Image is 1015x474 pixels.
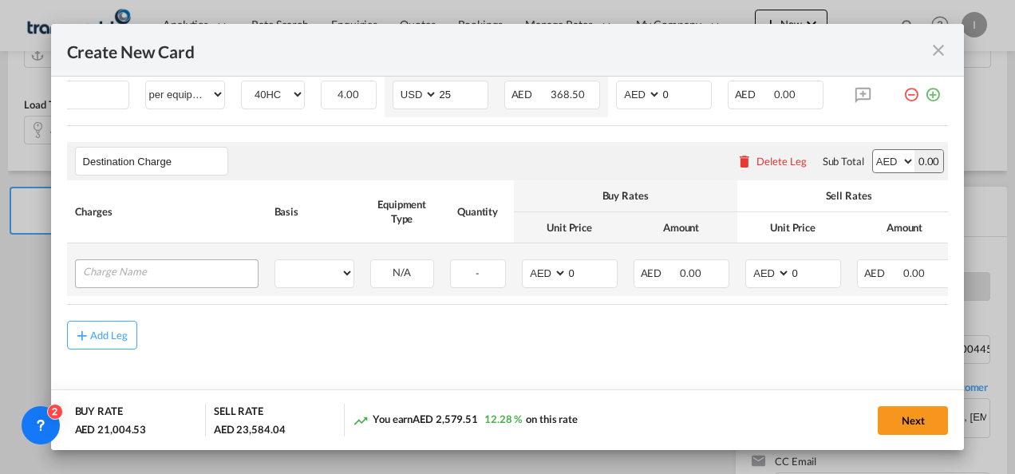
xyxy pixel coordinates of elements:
div: 0.00 [914,150,944,172]
div: N/A [371,260,433,285]
div: Basis [274,204,354,219]
span: AED 2,579.51 [413,413,478,425]
div: Sub Total [823,154,864,168]
div: SELL RATE [214,404,263,422]
th: Unit Price [737,212,849,243]
md-icon: icon-delete [737,153,752,169]
input: 0 [662,81,711,105]
div: Quantity [450,204,506,219]
button: Delete Leg [737,155,807,168]
div: AED 23,584.04 [214,422,286,436]
md-dialog: Create New CardPort ... [51,24,965,451]
div: Buy Rates [522,188,729,203]
div: Create New Card [67,40,930,60]
div: Sell Rates [745,188,953,203]
div: AED 21,004.53 [75,422,147,436]
div: Charges [75,204,259,219]
button: Add Leg [67,321,137,350]
span: 12.28 % [484,413,522,425]
input: 0 [791,260,840,284]
div: BUY RATE [75,404,123,422]
md-icon: icon-close fg-AAA8AD m-0 pointer [929,41,948,60]
input: 0 [567,260,617,284]
span: 0.00 [774,88,796,101]
div: Delete Leg [756,155,807,168]
input: Charge Name [83,260,258,284]
span: AED [735,88,772,101]
span: 368.50 [551,88,584,101]
span: AED [511,88,549,101]
span: 0.00 [680,267,701,279]
span: 0.00 [903,267,925,279]
span: AED [641,267,678,279]
th: Amount [626,212,737,243]
th: Unit Price [514,212,626,243]
div: Equipment Type [370,197,434,226]
span: AED [864,267,902,279]
input: 25 [438,81,488,105]
md-icon: icon-minus-circle-outline red-400-fg [903,81,919,97]
button: Next [878,406,948,435]
th: Amount [849,212,961,243]
md-icon: icon-trending-up [353,413,369,429]
select: per equipment [146,81,224,107]
span: - [476,267,480,279]
md-icon: icon-plus-circle-outline green-400-fg [925,81,941,97]
md-icon: icon-plus md-link-fg s20 [74,327,90,343]
input: Leg Name [83,149,227,173]
div: You earn on this rate [353,412,578,429]
div: Add Leg [90,330,128,340]
span: 4.00 [338,88,359,101]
